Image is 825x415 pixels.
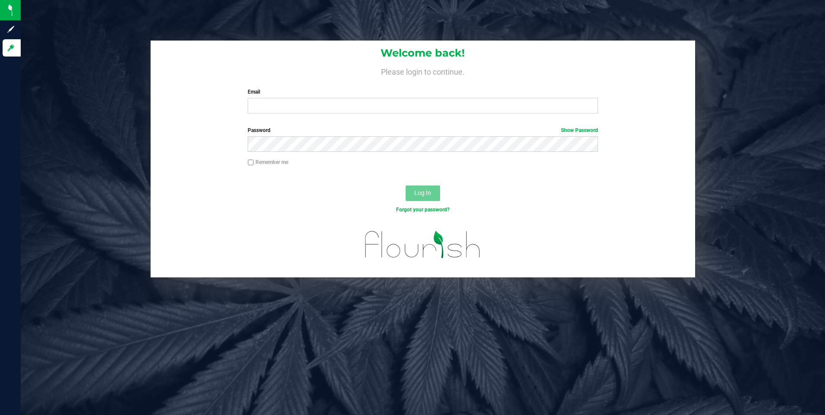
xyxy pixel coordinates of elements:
label: Email [248,88,598,96]
a: Show Password [561,127,598,133]
h1: Welcome back! [151,47,696,59]
button: Log In [406,185,440,201]
inline-svg: Log in [6,44,15,52]
inline-svg: Sign up [6,25,15,34]
a: Forgot your password? [396,207,450,213]
img: flourish_logo.svg [355,223,491,267]
span: Password [248,127,271,133]
input: Remember me [248,160,254,166]
span: Log In [414,189,431,196]
h4: Please login to continue. [151,66,696,76]
label: Remember me [248,158,288,166]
